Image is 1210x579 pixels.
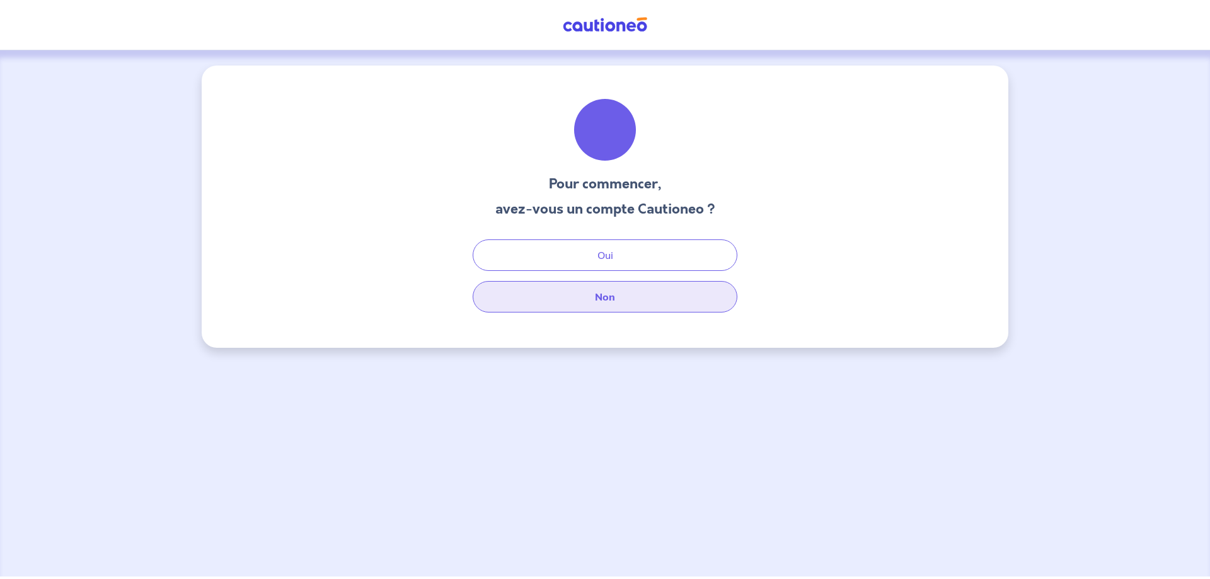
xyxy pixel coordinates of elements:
[495,174,715,194] h3: Pour commencer,
[495,199,715,219] h3: avez-vous un compte Cautioneo ?
[558,17,652,33] img: Cautioneo
[571,96,639,164] img: illu_welcome.svg
[473,239,737,271] button: Oui
[473,281,737,312] button: Non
